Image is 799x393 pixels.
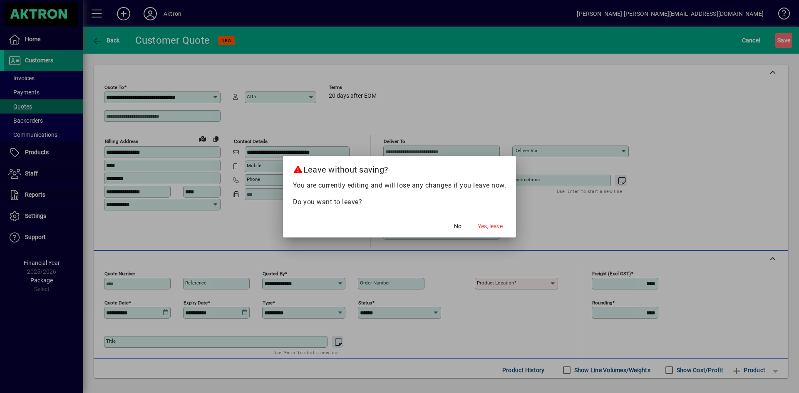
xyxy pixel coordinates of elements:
p: You are currently editing and will lose any changes if you leave now. [293,180,506,190]
span: No [454,222,462,231]
p: Do you want to leave? [293,197,506,207]
button: Yes, leave [474,219,506,234]
span: Yes, leave [478,222,503,231]
button: No [444,219,471,234]
h2: Leave without saving? [283,156,516,180]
